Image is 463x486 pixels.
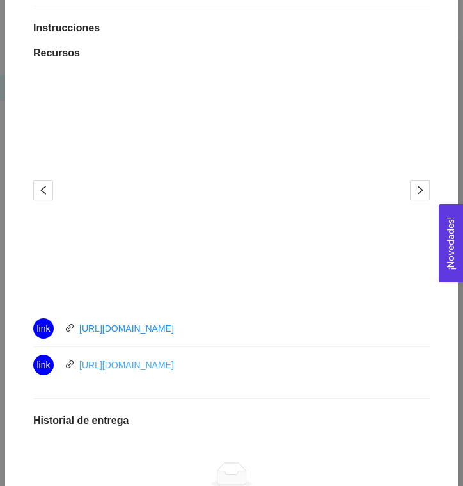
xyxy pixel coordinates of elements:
a: [URL][DOMAIN_NAME] [79,323,174,334]
span: link [65,323,74,332]
button: left [33,180,53,200]
span: right [411,185,429,195]
span: left [34,185,52,195]
a: [URL][DOMAIN_NAME] [79,360,174,370]
button: Open Feedback Widget [439,204,463,282]
button: 2 [236,287,246,289]
h1: Instrucciones [33,22,430,35]
button: right [410,180,430,200]
span: link [65,360,74,369]
h1: Historial de entrega [33,414,430,427]
span: link [36,318,50,339]
h1: Recursos [33,47,430,60]
button: 1 [217,287,232,289]
span: link [36,355,50,375]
